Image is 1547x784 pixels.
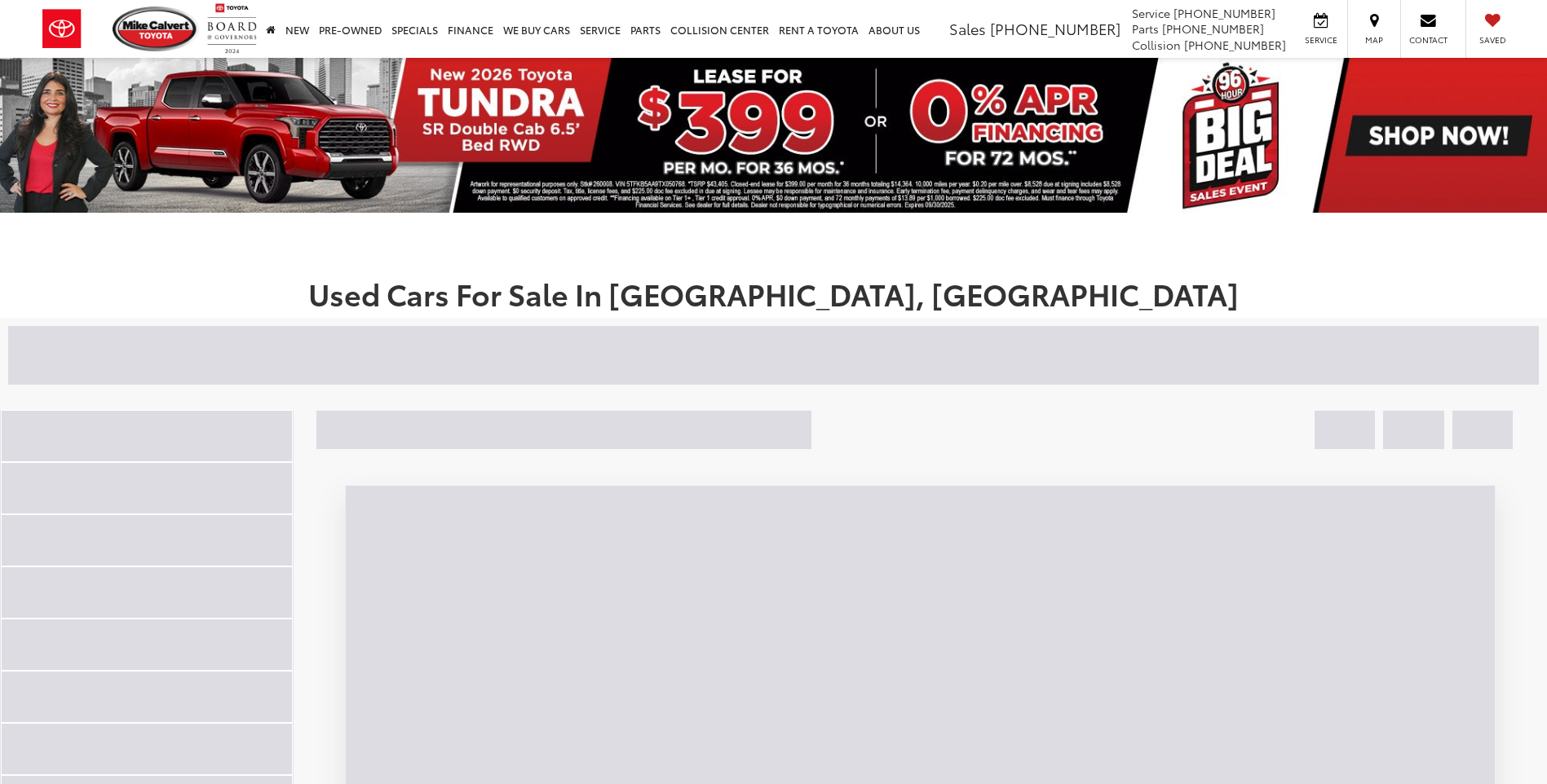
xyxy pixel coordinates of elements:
[1474,34,1510,46] span: Saved
[1409,34,1448,46] span: Contact
[113,7,199,51] img: Mike Calvert Toyota
[990,18,1120,39] span: [PHONE_NUMBER]
[1174,5,1275,21] span: [PHONE_NUMBER]
[1184,37,1286,53] span: [PHONE_NUMBER]
[1162,20,1264,37] span: [PHONE_NUMBER]
[949,18,986,39] span: Sales
[1132,5,1170,21] span: Service
[1132,20,1159,37] span: Parts
[1302,34,1339,46] span: Service
[1356,34,1392,46] span: Map
[1132,37,1181,53] span: Collision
